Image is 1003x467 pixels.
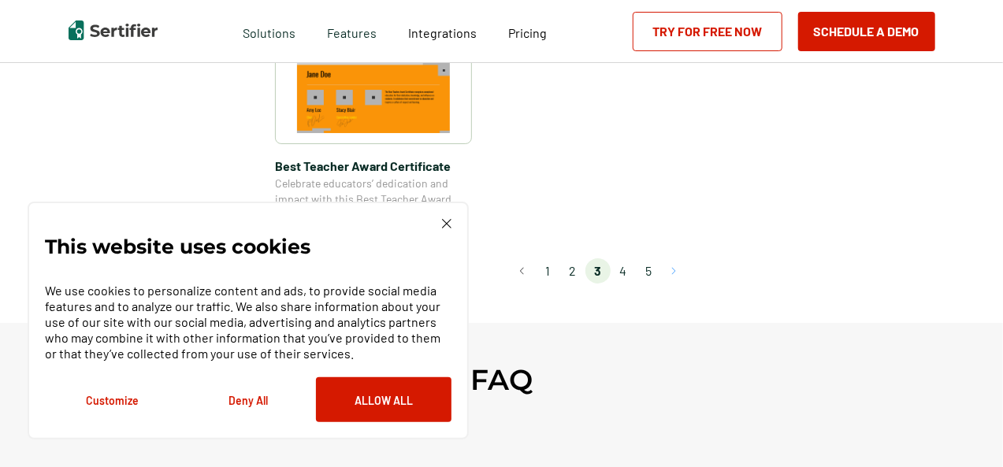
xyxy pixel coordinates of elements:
span: Celebrate educators’ dedication and impact with this Best Teacher Award Certificate, fostering re... [275,176,472,239]
li: page 2 [560,258,585,284]
button: Deny All [180,377,316,422]
button: Schedule a Demo [798,12,935,51]
span: Best Teacher Award Certificate​ [275,156,472,176]
a: Best Teacher Award Certificate​Best Teacher Award Certificate​Celebrate educators’ dedication and... [275,14,472,239]
li: page 3 [585,258,611,284]
p: This website uses cookies [45,239,310,254]
a: Integrations [408,21,477,41]
h2: FAQ [470,362,533,397]
img: Best Teacher Award Certificate​ [297,25,450,133]
button: Go to previous page [510,258,535,284]
img: Sertifier | Digital Credentialing Platform [69,20,158,40]
button: Go to next page [661,258,686,284]
span: Features [327,21,377,41]
li: page 4 [611,258,636,284]
li: page 1 [535,258,560,284]
a: Try for Free Now [633,12,782,51]
img: Cookie Popup Close [442,219,451,228]
button: Allow All [316,377,451,422]
a: Pricing [508,21,547,41]
span: Pricing [508,25,547,40]
p: We use cookies to personalize content and ads, to provide social media features and to analyze ou... [45,283,451,361]
iframe: Chat Widget [924,391,1003,467]
button: Customize [45,377,180,422]
span: Solutions [243,21,295,41]
li: page 5 [636,258,661,284]
span: Integrations [408,25,477,40]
